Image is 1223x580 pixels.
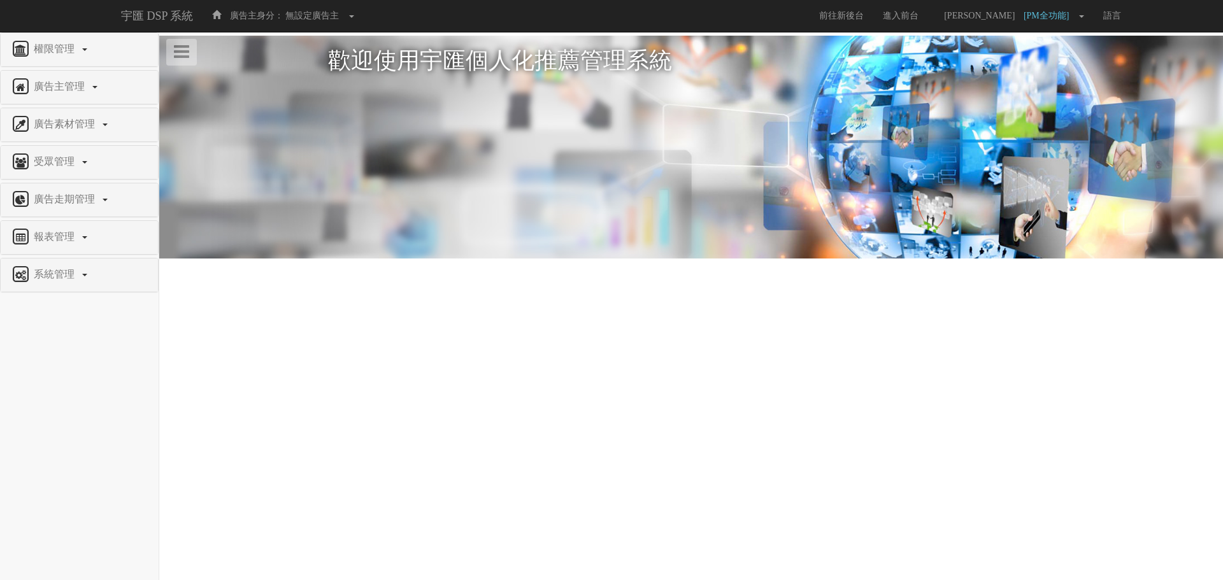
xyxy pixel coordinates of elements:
[31,156,81,167] span: 受眾管理
[10,115,148,135] a: 廣告素材管理
[10,77,148,97] a: 廣告主管理
[938,11,1021,20] span: [PERSON_NAME]
[31,194,101,204] span: 廣告走期管理
[10,39,148,60] a: 權限管理
[31,118,101,129] span: 廣告素材管理
[285,11,339,20] span: 無設定廣告主
[31,81,91,92] span: 廣告主管理
[230,11,283,20] span: 廣告主身分：
[1024,11,1076,20] span: [PM全功能]
[328,48,1054,74] h1: 歡迎使用宇匯個人化推薦管理系統
[31,43,81,54] span: 權限管理
[10,152,148,173] a: 受眾管理
[10,190,148,210] a: 廣告走期管理
[10,227,148,248] a: 報表管理
[10,265,148,285] a: 系統管理
[31,269,81,279] span: 系統管理
[31,231,81,242] span: 報表管理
